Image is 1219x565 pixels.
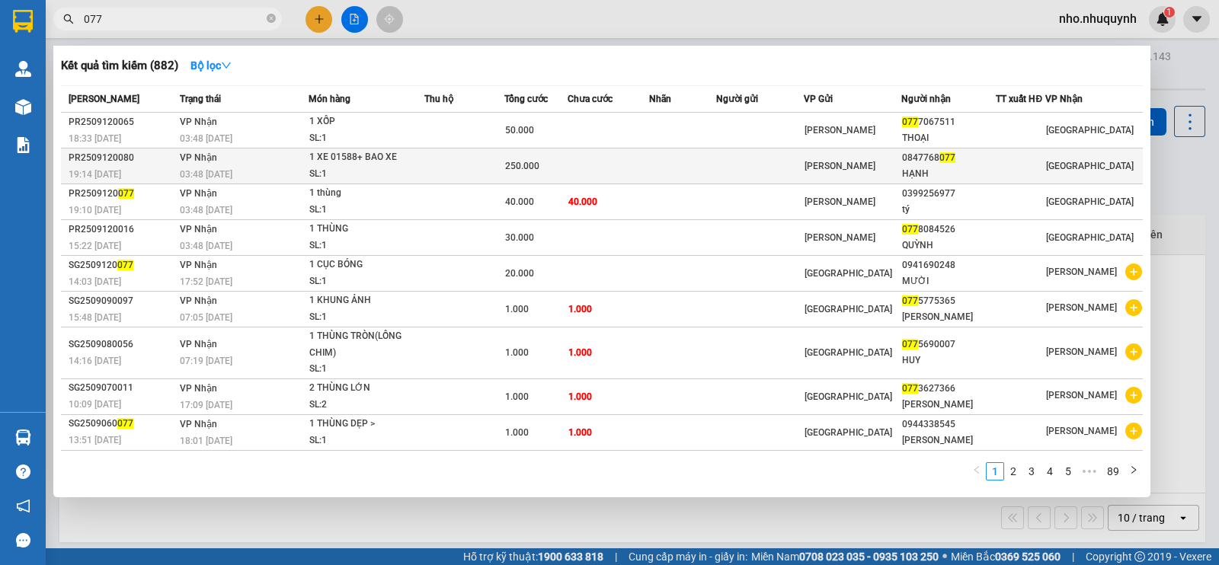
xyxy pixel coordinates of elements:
li: 5 [1059,462,1077,480]
span: 40.000 [505,196,534,207]
span: Món hàng [309,94,350,104]
span: [PERSON_NAME] [1046,390,1117,401]
li: Next Page [1125,462,1143,480]
div: tý [902,202,995,218]
div: SL: 1 [309,273,424,290]
div: 8084526 [902,222,995,238]
span: [GEOGRAPHIC_DATA] [805,427,892,438]
span: VP Nhận [180,339,217,350]
span: VP Nhận [180,419,217,429]
li: 4 [1041,462,1059,480]
div: SG2509050 [69,452,175,468]
span: Chưa cước [568,94,613,104]
div: SG2509120 [69,257,175,273]
li: 89 [1102,462,1125,480]
div: SL: 2 [309,397,424,413]
li: 3 [1022,462,1041,480]
div: PR2509120016 [69,222,175,238]
span: TT xuất HĐ [996,94,1042,104]
span: VP Nhận [180,295,217,306]
strong: Bộ lọc [190,59,232,72]
span: 17:52 [DATE] [180,276,232,287]
button: left [968,462,986,480]
span: 13:51 [DATE] [69,435,121,445]
span: Tổng cước [504,94,548,104]
span: [GEOGRAPHIC_DATA] [1046,125,1134,136]
div: 1 CỤC BÓNG [309,257,424,273]
span: 14:16 [DATE] [69,356,121,366]
div: 2 THÙNG LỚN [309,380,424,397]
span: 03:48 [DATE] [180,169,232,180]
div: 5775365 [902,293,995,309]
span: 03:48 [DATE] [180,241,232,251]
span: 077 [117,418,133,429]
a: 4 [1041,463,1058,480]
span: Trạng thái [180,94,221,104]
div: SL: 1 [309,202,424,219]
span: close-circle [267,14,276,23]
span: VP Gửi [804,94,833,104]
span: [PERSON_NAME] [1046,267,1117,277]
li: Previous Page [968,462,986,480]
span: 07:19 [DATE] [180,356,232,366]
li: Next 5 Pages [1077,462,1102,480]
span: 15:48 [DATE] [69,312,121,323]
div: SG2509080056 [69,337,175,353]
span: 1.000 [505,304,529,314]
div: 1 KHUNG ẢNH [309,292,424,309]
span: VP Nhận [1045,94,1083,104]
div: 1 THÙNG DẸP > [309,416,424,433]
span: 077 [117,260,133,270]
div: 1 XỐP [309,113,424,130]
div: [PERSON_NAME] [902,309,995,325]
a: 89 [1102,463,1124,480]
span: 077 [118,188,134,199]
span: [PERSON_NAME] [69,94,139,104]
a: 1 [987,463,1003,480]
span: 40.000 [568,196,597,207]
div: [PERSON_NAME] [902,433,995,448]
span: 14:03 [DATE] [69,276,121,287]
span: notification [16,499,30,513]
div: QUỲNH [902,238,995,254]
a: 2 [1005,463,1022,480]
span: VP Nhận [180,152,217,163]
a: 3 [1023,463,1040,480]
span: 03:48 [DATE] [180,205,232,215]
span: 30.000 [505,232,534,243]
img: warehouse-icon [15,99,31,115]
span: Thu hộ [424,94,453,104]
span: left [972,465,981,474]
span: Nhãn [649,94,671,104]
span: [GEOGRAPHIC_DATA] [1046,232,1134,243]
img: logo-vxr [13,10,33,33]
span: 1.000 [505,347,529,358]
span: 10:09 [DATE] [69,399,121,410]
div: 1 thùng [309,185,424,202]
span: plus-circle [1125,343,1142,360]
div: PR2509120080 [69,150,175,166]
span: VP Nhận [180,224,217,235]
h3: Kết quả tìm kiếm ( 882 ) [61,58,178,74]
span: 07:05 [DATE] [180,312,232,323]
button: Bộ lọcdown [178,53,244,78]
div: PR2509120 [69,186,175,202]
div: SG2509060 [69,416,175,432]
span: [PERSON_NAME] [805,125,875,136]
span: 1.000 [568,347,592,358]
span: 077 [902,295,918,306]
span: 17:09 [DATE] [180,400,232,410]
div: HẠNH [902,166,995,182]
div: 0847768 [902,150,995,166]
span: right [1129,465,1138,474]
span: search [63,14,74,24]
span: 15:22 [DATE] [69,241,121,251]
span: 1.000 [568,304,592,314]
div: 3627366 [902,381,995,397]
span: 19:10 [DATE] [69,205,121,215]
img: warehouse-icon [15,61,31,77]
span: 18:01 [DATE] [180,436,232,446]
div: 0399256977 [902,186,995,202]
div: SL: 1 [309,309,424,326]
span: 1.000 [505,391,529,402]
